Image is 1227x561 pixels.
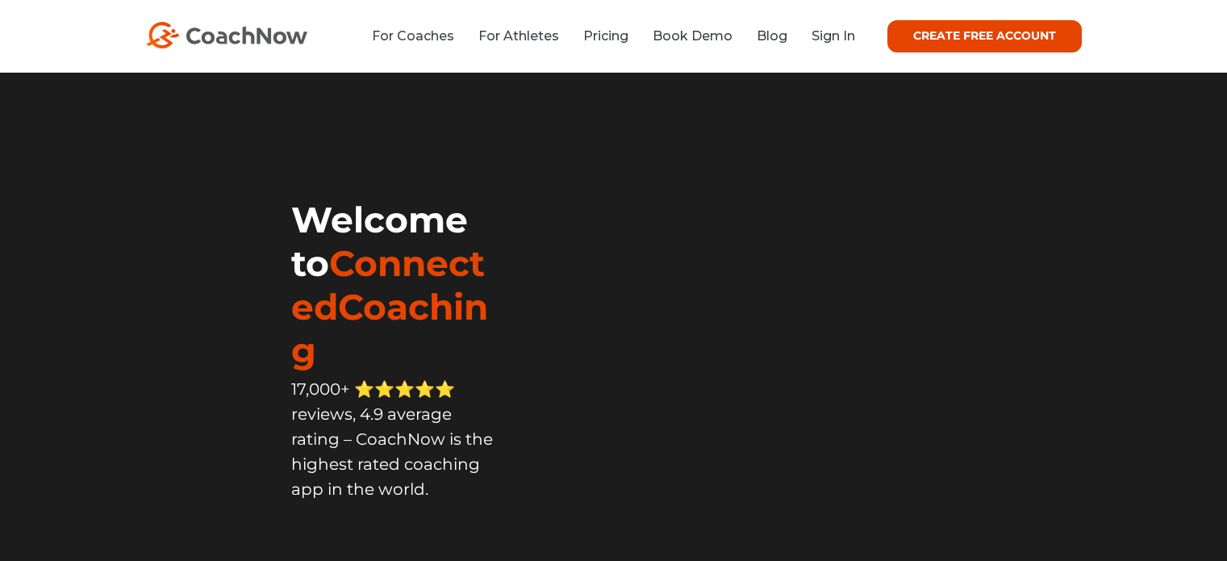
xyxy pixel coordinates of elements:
a: Pricing [583,28,628,44]
a: For Coaches [372,28,454,44]
a: Book Demo [653,28,732,44]
a: CREATE FREE ACCOUNT [887,20,1082,52]
a: Blog [757,28,787,44]
a: For Athletes [478,28,559,44]
a: Sign In [812,28,855,44]
span: 17,000+ ⭐️⭐️⭐️⭐️⭐️ reviews, 4.9 average rating – CoachNow is the highest rated coaching app in th... [291,379,493,499]
img: CoachNow Logo [146,22,307,48]
span: ConnectedCoaching [291,241,488,372]
h1: Welcome to [291,198,498,372]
